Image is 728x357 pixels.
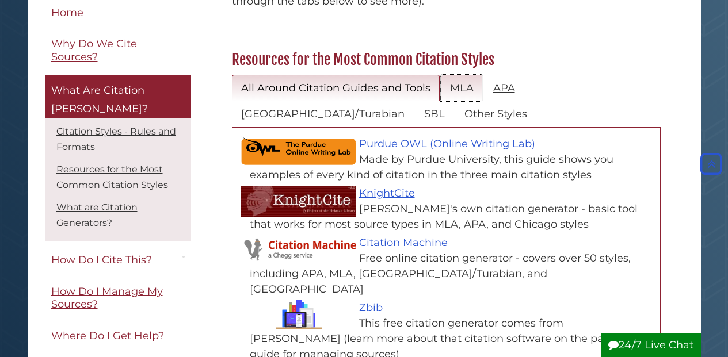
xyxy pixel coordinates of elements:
span: How Do I Cite This? [51,254,152,267]
a: All Around Citation Guides and Tools [232,75,440,102]
a: How Do I Cite This? [45,248,191,274]
a: How Do I Manage My Sources? [45,279,191,317]
button: 24/7 Live Chat [601,333,701,357]
a: Back to Top [697,158,725,170]
div: Made by Purdue University, this guide shows you examples of every kind of citation in the three m... [250,152,654,183]
span: How Do I Manage My Sources? [51,285,163,311]
a: SBL [415,101,454,128]
img: Logo - grey squirrel jogging on two legs, next to words [241,235,356,264]
span: Why Do We Cite Sources? [51,38,137,64]
a: MLA [441,75,483,102]
a: Where Do I Get Help? [45,323,191,349]
div: Free online citation generator - covers over 50 styles, including APA, MLA, [GEOGRAPHIC_DATA]/Tur... [250,251,654,297]
img: Logo - dark red background with lighter red knight helmet, next to words [241,186,356,217]
a: What Are Citation [PERSON_NAME]? [45,76,191,119]
span: What Are Citation [PERSON_NAME]? [51,85,148,116]
a: APA [484,75,524,102]
a: Logo - grey squirrel jogging on two legs, next to words Citation Machine [359,236,448,249]
div: [PERSON_NAME]'s own citation generator - basic tool that works for most source types in MLA, APA,... [250,201,654,232]
h2: Resources for the Most Common Citation Styles [226,51,666,69]
a: [GEOGRAPHIC_DATA]/Turabian [232,101,414,128]
a: Logo - dark red background with lighter red knight helmet, next to words KnightCite [359,187,415,199]
a: Why Do We Cite Sources? [45,32,191,70]
span: Where Do I Get Help? [51,329,164,342]
a: Citation Styles - Rules and Formats [56,126,176,153]
a: Other Styles [455,101,536,128]
a: What are Citation Generators? [56,202,138,229]
img: Logo - black text next to black OWL with eye and beak formed by first letters [241,136,356,165]
a: Logo - black text next to black OWL with eye and beak formed by first letters Purdue OWL (Online ... [359,137,535,150]
span: Home [51,6,83,19]
img: Logo - colorful screens and book covers [241,300,356,329]
a: Logo - colorful screens and book covers Zbib [359,301,383,314]
a: Resources for the Most Common Citation Styles [56,164,168,191]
